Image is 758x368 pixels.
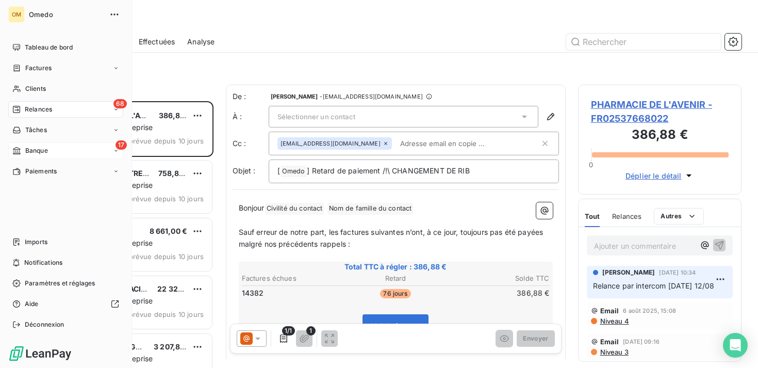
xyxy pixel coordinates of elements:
[517,330,554,347] button: Envoyer
[241,273,343,284] th: Factures échues
[25,105,52,114] span: Relances
[612,212,641,220] span: Relances
[25,237,47,247] span: Imports
[307,166,469,175] span: ] Retard de paiement /!\ CHANGEMENT DE RIB
[129,195,204,203] span: prévue depuis 10 jours
[233,91,269,102] span: De :
[129,252,204,261] span: prévue depuis 10 jours
[25,146,48,155] span: Banque
[344,273,447,284] th: Retard
[566,34,721,50] input: Rechercher
[157,284,202,293] span: 22 329,84 €
[723,333,748,358] div: Open Intercom Messenger
[233,166,256,175] span: Objet :
[25,320,64,329] span: Déconnexion
[282,326,294,335] span: 1/1
[623,308,676,314] span: 6 août 2025, 15:08
[600,307,619,315] span: Email
[25,125,47,135] span: Tâches
[327,203,414,215] span: Nom de famille du contact
[277,113,355,121] span: Sélectionner un contact
[589,161,593,169] span: 0
[281,166,307,178] span: Omedo
[8,39,123,56] a: Tableau de bord
[281,140,381,147] span: [EMAIL_ADDRESS][DOMAIN_NAME]
[320,93,422,100] span: - [EMAIL_ADDRESS][DOMAIN_NAME]
[116,140,127,150] span: 17
[591,98,729,125] span: PHARMACIE DE L'AVENIR - FR02537668022
[585,212,600,220] span: Tout
[448,273,550,284] th: Solde TTC
[154,342,192,351] span: 3 207,80 €
[306,326,316,335] span: 1
[25,279,95,288] span: Paramètres et réglages
[25,63,52,73] span: Factures
[8,6,25,23] div: OM
[25,43,73,52] span: Tableau de bord
[8,296,123,312] a: Aide
[599,348,629,356] span: Niveau 3
[8,60,123,76] a: Factures
[139,37,175,47] span: Effectuées
[233,111,269,122] label: À :
[600,338,619,346] span: Email
[8,142,123,159] a: 17Banque
[8,275,123,292] a: Paramètres et réglages
[623,339,660,345] span: [DATE] 09:16
[8,101,123,118] a: 68Relances
[8,345,72,362] img: Logo LeanPay
[591,125,729,146] h3: 386,88 €
[380,289,410,298] span: 76 jours
[396,136,515,151] input: Adresse email en copie ...
[242,288,264,298] span: 14382
[25,84,46,93] span: Clients
[25,167,57,176] span: Paiements
[233,138,269,149] label: Cc :
[448,287,550,299] td: 386,88 €
[277,166,280,175] span: [
[158,169,191,178] span: 758,88 €
[129,310,204,318] span: prévue depuis 10 jours
[8,122,123,138] a: Tâches
[265,203,324,215] span: Civilité du contact
[113,99,127,108] span: 68
[602,268,655,277] span: [PERSON_NAME]
[159,111,192,120] span: 386,88 €
[8,163,123,180] a: Paiements
[187,37,215,47] span: Analyse
[8,81,123,97] a: Clients
[271,93,318,100] span: [PERSON_NAME]
[150,227,188,235] span: 8 661,00 €
[25,299,39,309] span: Aide
[239,203,265,212] span: Bonjour
[240,262,551,272] span: Total TTC à régler : 386,88 €
[659,269,696,276] span: [DATE] 10:34
[654,208,704,225] button: Autres
[8,234,123,250] a: Imports
[129,137,204,145] span: prévue depuis 10 jours
[625,170,682,181] span: Déplier le détail
[239,228,546,248] span: Sauf erreur de notre part, les factures suivantes n’ont, à ce jour, toujours pas été payées malgr...
[371,322,419,330] span: Voir la facture
[593,281,715,290] span: Relance par intercom [DATE] 12/08
[29,10,103,19] span: Omedo
[599,317,629,325] span: Niveau 4
[24,258,62,267] span: Notifications
[622,170,697,182] button: Déplier le détail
